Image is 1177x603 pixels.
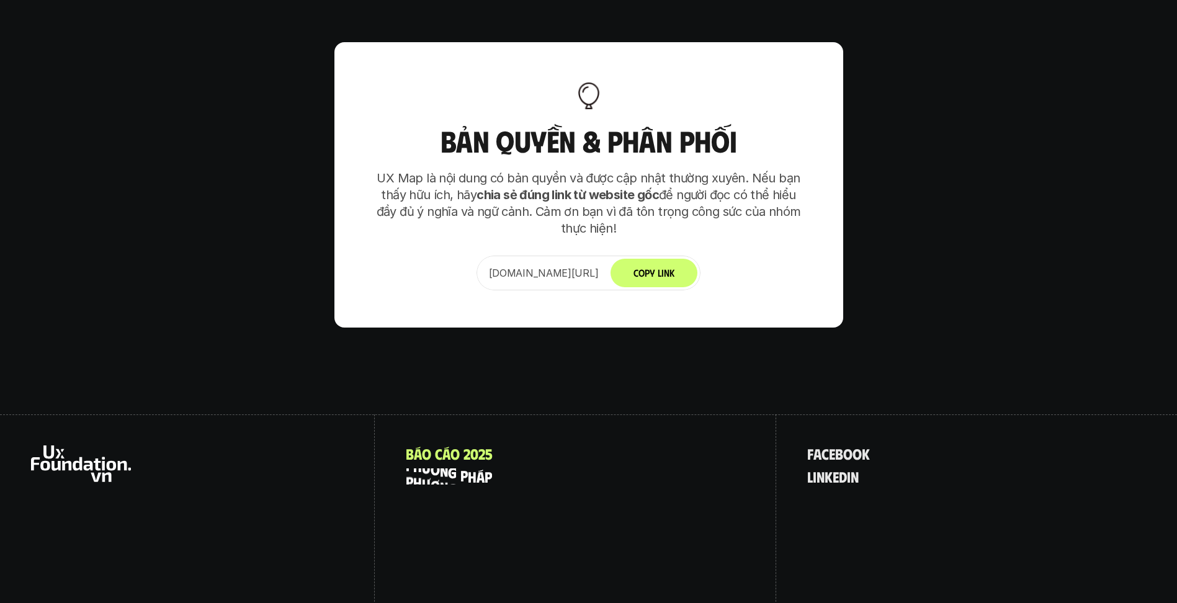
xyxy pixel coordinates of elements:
[851,468,859,485] span: n
[478,445,485,462] span: 2
[813,445,821,462] span: a
[406,468,492,485] a: phươngpháp
[807,445,870,462] a: facebook
[839,468,847,485] span: d
[440,462,448,478] span: n
[813,468,817,485] span: i
[829,445,835,462] span: e
[435,445,442,462] span: c
[817,468,825,485] span: n
[489,266,599,280] p: [DOMAIN_NAME][URL]
[485,445,493,462] span: 5
[853,445,862,462] span: o
[460,467,468,483] span: p
[847,468,851,485] span: i
[372,170,806,237] p: UX Map là nội dung có bản quyền và được cập nhật thường xuyên. Nếu bạn thấy hữu ích, hãy để người...
[372,125,806,158] h3: Bản quyền & Phân phối
[807,468,859,485] a: linkedin
[611,259,697,287] button: Copy Link
[450,445,460,462] span: o
[414,445,422,462] span: á
[468,468,477,485] span: h
[843,445,853,462] span: o
[807,468,813,485] span: l
[406,445,414,462] span: B
[406,445,493,462] a: Báocáo2025
[807,445,813,462] span: f
[470,445,478,462] span: 0
[835,445,843,462] span: b
[448,464,457,480] span: g
[431,460,440,476] span: ơ
[406,457,413,473] span: p
[825,468,833,485] span: k
[413,458,422,474] span: h
[833,468,839,485] span: e
[862,445,870,462] span: k
[422,459,431,475] span: ư
[485,468,492,485] span: p
[477,187,659,202] strong: chia sẻ đúng link từ website gốc
[422,445,431,462] span: o
[477,468,485,485] span: á
[463,445,470,462] span: 2
[821,445,829,462] span: c
[442,445,450,462] span: á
